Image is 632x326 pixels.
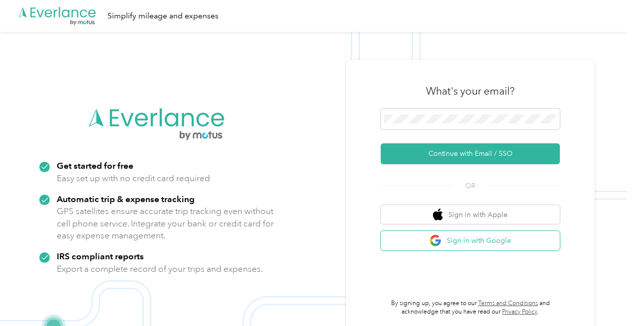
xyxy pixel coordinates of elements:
p: By signing up, you agree to our and acknowledge that you have read our . [381,299,560,317]
p: GPS satellites ensure accurate trip tracking even without cell phone service. Integrate your bank... [57,205,274,242]
img: google logo [429,234,442,247]
button: apple logoSign in with Apple [381,205,560,224]
strong: IRS compliant reports [57,251,144,261]
a: Terms and Conditions [478,300,538,307]
a: Privacy Policy [502,308,537,316]
h3: What's your email? [426,84,515,98]
div: Simplify mileage and expenses [107,10,218,22]
strong: Automatic trip & expense tracking [57,194,195,204]
button: Continue with Email / SSO [381,143,560,164]
span: OR [453,181,488,191]
img: apple logo [433,209,443,221]
p: Export a complete record of your trips and expenses. [57,263,263,275]
strong: Get started for free [57,160,133,171]
p: Easy set up with no credit card required [57,172,210,185]
button: google logoSign in with Google [381,231,560,250]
